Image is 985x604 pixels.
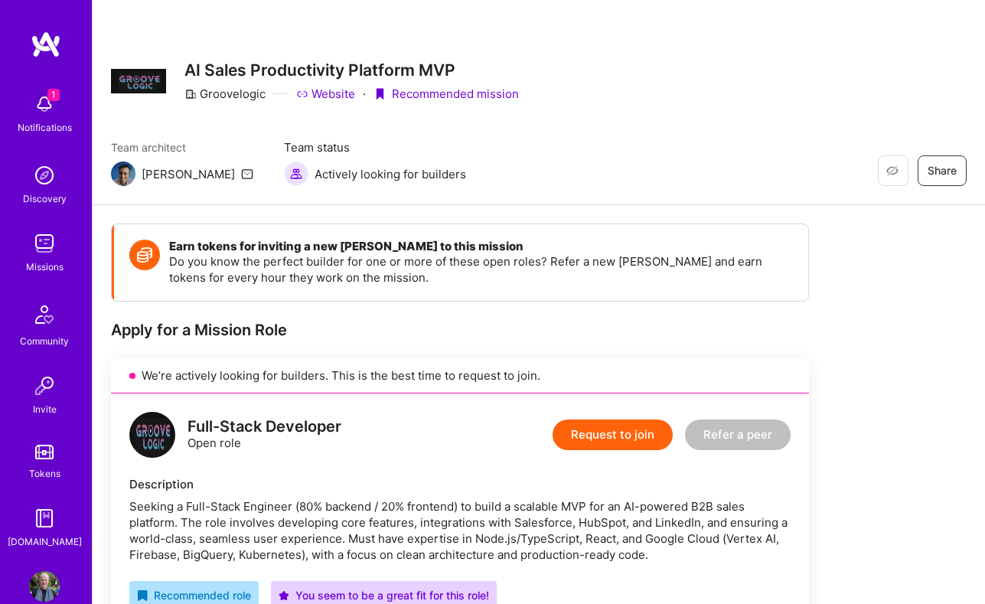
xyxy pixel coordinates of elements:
[279,590,289,601] i: icon PurpleStar
[188,419,341,435] div: Full-Stack Developer
[553,420,673,450] button: Request to join
[142,166,235,182] div: [PERSON_NAME]
[111,358,809,393] div: We’re actively looking for builders. This is the best time to request to join.
[111,69,166,93] img: Company Logo
[169,240,793,253] h4: Earn tokens for inviting a new [PERSON_NAME] to this mission
[279,587,489,603] div: You seem to be a great fit for this role!
[29,89,60,119] img: bell
[284,139,466,155] span: Team status
[184,60,519,80] h3: AI Sales Productivity Platform MVP
[137,590,148,601] i: icon RecommendedBadge
[29,371,60,401] img: Invite
[23,191,67,207] div: Discovery
[111,139,253,155] span: Team architect
[373,86,519,102] div: Recommended mission
[29,228,60,259] img: teamwork
[928,163,957,178] span: Share
[20,333,69,349] div: Community
[169,253,793,286] p: Do you know the perfect builder for one or more of these open roles? Refer a new [PERSON_NAME] an...
[184,86,266,102] div: Groovelogic
[8,534,82,550] div: [DOMAIN_NAME]
[31,31,61,58] img: logo
[129,476,791,492] div: Description
[363,86,366,102] div: ·
[373,88,386,100] i: icon PurpleRibbon
[129,412,175,458] img: logo
[685,420,791,450] button: Refer a peer
[47,89,60,101] span: 1
[29,571,60,602] img: User Avatar
[26,296,63,333] img: Community
[25,571,64,602] a: User Avatar
[26,259,64,275] div: Missions
[886,165,899,177] i: icon EyeClosed
[29,503,60,534] img: guide book
[29,465,60,482] div: Tokens
[129,240,160,270] img: Token icon
[315,166,466,182] span: Actively looking for builders
[284,162,308,186] img: Actively looking for builders
[111,320,809,340] div: Apply for a Mission Role
[18,119,72,135] div: Notifications
[241,168,253,180] i: icon Mail
[188,419,341,451] div: Open role
[129,498,791,563] div: Seeking a Full-Stack Engineer (80% backend / 20% frontend) to build a scalable MVP for an AI-powe...
[296,86,355,102] a: Website
[918,155,967,186] button: Share
[33,401,57,417] div: Invite
[111,162,135,186] img: Team Architect
[184,88,197,100] i: icon CompanyGray
[35,445,54,459] img: tokens
[29,160,60,191] img: discovery
[137,587,251,603] div: Recommended role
